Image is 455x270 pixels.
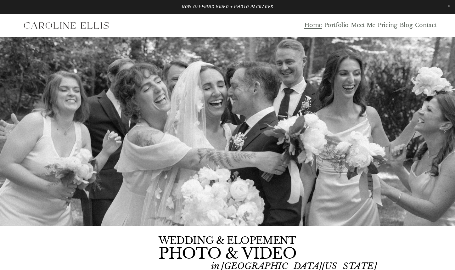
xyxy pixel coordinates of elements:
[159,246,297,261] h1: PHOTO & VIDEO
[400,22,413,29] a: Blog
[18,18,114,33] img: Western North Carolina Wedding Photographer
[324,22,349,29] a: Portfolio
[6,127,15,137] button: Previous Slide
[415,22,437,29] a: Contact
[440,127,449,137] button: Next Slide
[304,22,322,29] a: Home
[159,236,296,245] h1: WEDDING & ELOPEMENT
[351,22,375,29] a: Meet Me
[378,22,397,29] a: Pricing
